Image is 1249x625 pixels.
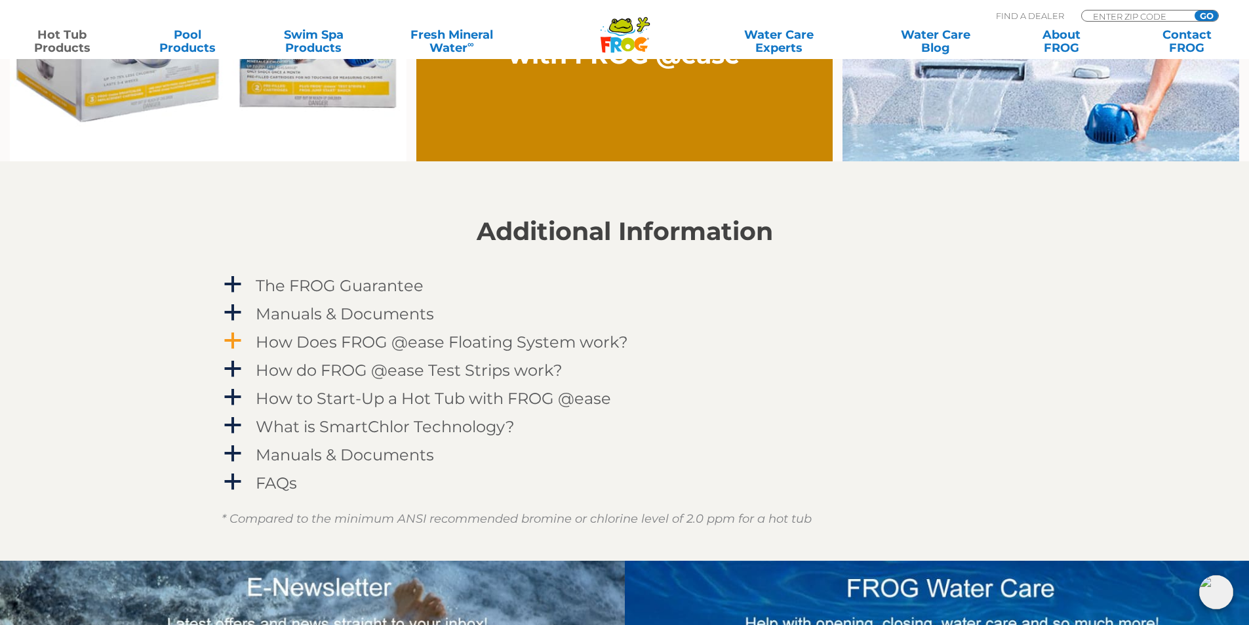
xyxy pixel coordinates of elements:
[223,472,243,492] span: a
[467,39,474,49] sup: ∞
[139,28,237,54] a: PoolProducts
[256,361,563,379] h4: How do FROG @ease Test Strips work?
[256,418,515,435] h4: What is SmartChlor Technology?
[1012,28,1110,54] a: AboutFROG
[222,217,1028,246] h2: Additional Information
[265,28,363,54] a: Swim SpaProducts
[222,358,1028,382] a: a How do FROG @ease Test Strips work?
[1199,575,1233,609] img: openIcon
[223,331,243,351] span: a
[222,330,1028,354] a: a How Does FROG @ease Floating System work?
[886,28,984,54] a: Water CareBlog
[256,333,628,351] h4: How Does FROG @ease Floating System work?
[256,390,611,407] h4: How to Start-Up a Hot Tub with FROG @ease
[390,28,513,54] a: Fresh MineralWater∞
[222,414,1028,439] a: a What is SmartChlor Technology?
[222,471,1028,495] a: a FAQs
[222,512,812,526] em: * Compared to the minimum ANSI recommended bromine or chlorine level of 2.0 ppm for a hot tub
[222,386,1028,411] a: a How to Start-Up a Hot Tub with FROG @ease
[223,416,243,435] span: a
[223,303,243,323] span: a
[256,277,424,294] h4: The FROG Guarantee
[222,273,1028,298] a: a The FROG Guarantee
[13,28,111,54] a: Hot TubProducts
[256,474,297,492] h4: FAQs
[222,302,1028,326] a: a Manuals & Documents
[223,359,243,379] span: a
[223,275,243,294] span: a
[996,10,1064,22] p: Find A Dealer
[256,305,434,323] h4: Manuals & Documents
[223,388,243,407] span: a
[1138,28,1236,54] a: ContactFROG
[223,444,243,464] span: a
[1195,10,1218,21] input: GO
[222,443,1028,467] a: a Manuals & Documents
[256,446,434,464] h4: Manuals & Documents
[1092,10,1180,22] input: Zip Code Form
[700,28,858,54] a: Water CareExperts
